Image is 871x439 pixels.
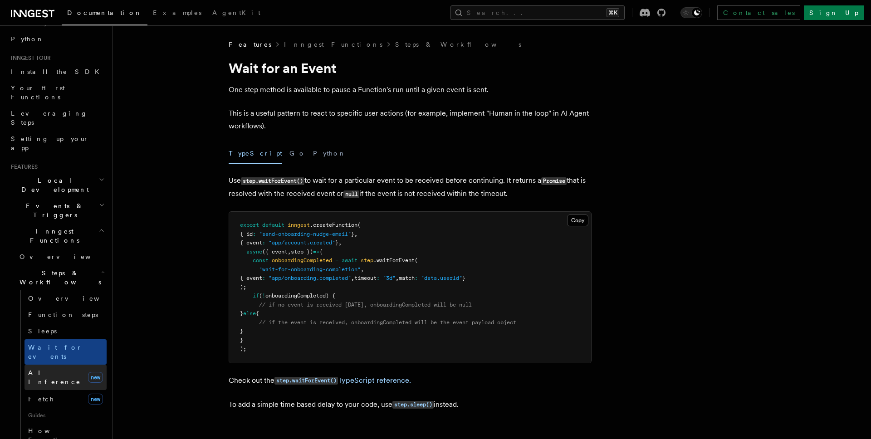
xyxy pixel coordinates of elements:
a: AgentKit [207,3,266,24]
a: Documentation [62,3,147,25]
span: } [240,337,243,343]
a: step.sleep() [392,400,434,409]
span: default [262,222,284,228]
a: Function steps [24,307,107,323]
code: step.waitForEvent() [241,177,304,185]
span: = [335,257,338,263]
a: step.waitForEvent()TypeScript reference. [274,376,411,385]
span: export [240,222,259,228]
span: .waitForEvent [373,257,415,263]
span: } [335,239,338,246]
span: await [342,257,357,263]
button: Events & Triggers [7,198,107,223]
span: async [246,249,262,255]
span: "3d" [383,275,396,281]
span: { [256,310,259,317]
span: Features [229,40,271,49]
span: Examples [153,9,201,16]
span: , [338,239,342,246]
span: inngest [288,222,310,228]
span: : [377,275,380,281]
span: { id [240,231,253,237]
p: One step method is available to pause a Function's run until a given event is sent. [229,83,592,96]
span: , [351,275,354,281]
button: Go [289,143,306,164]
span: ); [240,284,246,290]
button: Toggle dark mode [680,7,702,18]
a: Wait for events [24,339,107,365]
span: Overview [28,295,122,302]
span: "app/onboarding.completed" [269,275,351,281]
span: onboardingCompleted) { [265,293,335,299]
span: Python [11,35,44,43]
a: Leveraging Steps [7,105,107,131]
a: Inngest Functions [284,40,382,49]
span: // if no event is received [DATE], onboardingCompleted will be null [259,302,472,308]
button: Inngest Functions [7,223,107,249]
span: } [462,275,465,281]
span: Documentation [67,9,142,16]
a: Setting up your app [7,131,107,156]
span: Your first Functions [11,84,65,101]
a: Sign Up [804,5,864,20]
p: Check out the [229,374,592,387]
span: new [88,394,103,405]
span: .createFunction [310,222,357,228]
p: Use to wait for a particular event to be received before continuing. It returns a that is resolve... [229,174,592,200]
kbd: ⌘K [607,8,619,17]
a: Fetchnew [24,390,107,408]
a: Steps & Workflows [395,40,521,49]
span: ); [240,346,246,352]
span: Inngest tour [7,54,51,62]
span: Function steps [28,311,98,318]
button: Python [313,143,346,164]
code: step.sleep() [392,401,434,409]
span: const [253,257,269,263]
button: Steps & Workflows [16,265,107,290]
span: { [319,249,323,255]
span: Install the SDK [11,68,105,75]
span: "data.userId" [421,275,462,281]
span: "wait-for-onboarding-completion" [259,266,361,273]
button: Local Development [7,172,107,198]
span: Leveraging Steps [11,110,88,126]
code: step.waitForEvent() [274,377,338,385]
span: } [240,310,243,317]
span: timeout [354,275,377,281]
a: Install the SDK [7,63,107,80]
span: , [361,266,364,273]
a: Examples [147,3,207,24]
span: Setting up your app [11,135,89,151]
span: AI Inference [28,369,81,385]
a: AI Inferencenew [24,365,107,390]
span: Overview [20,253,113,260]
code: Promise [541,177,567,185]
span: => [313,249,319,255]
span: ( [357,222,361,228]
p: To add a simple time based delay to your code, use instead. [229,398,592,411]
span: , [354,231,357,237]
span: onboardingCompleted [272,257,332,263]
span: } [351,231,354,237]
span: ({ event [262,249,288,255]
span: Events & Triggers [7,201,99,219]
span: Wait for events [28,344,82,360]
button: Copy [567,215,588,226]
span: Steps & Workflows [16,268,101,287]
p: This is a useful pattern to react to specific user actions (for example, implement "Human in the ... [229,107,592,132]
span: , [288,249,291,255]
span: Fetch [28,395,54,403]
span: if [253,293,259,299]
span: "app/account.created" [269,239,335,246]
span: ( [415,257,418,263]
span: new [88,372,103,383]
span: step }) [291,249,313,255]
button: Search...⌘K [450,5,625,20]
a: Overview [24,290,107,307]
a: Python [7,31,107,47]
span: Sleeps [28,327,57,335]
span: Guides [24,408,107,423]
span: match [399,275,415,281]
span: ! [262,293,265,299]
span: : [262,275,265,281]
